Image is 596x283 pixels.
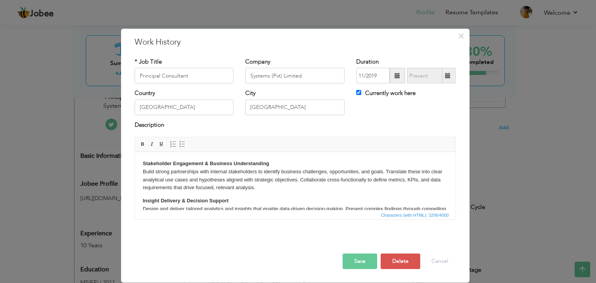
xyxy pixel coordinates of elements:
[379,212,450,219] span: Characters (with HTML): 3206/4000
[135,152,456,210] iframe: Rich Text Editor, workEditor
[245,58,270,66] label: Company
[407,68,442,83] input: Present
[356,58,379,66] label: Duration
[424,254,456,269] button: Cancel
[458,29,464,43] span: ×
[356,89,416,97] label: Currently work here
[381,254,420,269] button: Delete
[157,140,166,148] a: Underline
[135,121,164,129] label: Description
[379,212,451,219] div: Statistics
[343,254,377,269] button: Save
[8,46,94,52] strong: Insight Delivery & Decision Support
[135,36,456,48] h3: Work History
[169,140,177,148] a: Insert/Remove Numbered List
[148,140,156,148] a: Italic
[245,89,256,97] label: City
[8,45,313,77] p: Design and deliver tailored analytics and insights that enable data-driven decision-making. Prese...
[178,140,187,148] a: Insert/Remove Bulleted List
[135,89,155,97] label: Country
[455,30,468,42] button: Close
[356,90,361,95] input: Currently work here
[139,140,147,148] a: Bold
[356,68,390,83] input: From
[135,58,162,66] label: * Job Title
